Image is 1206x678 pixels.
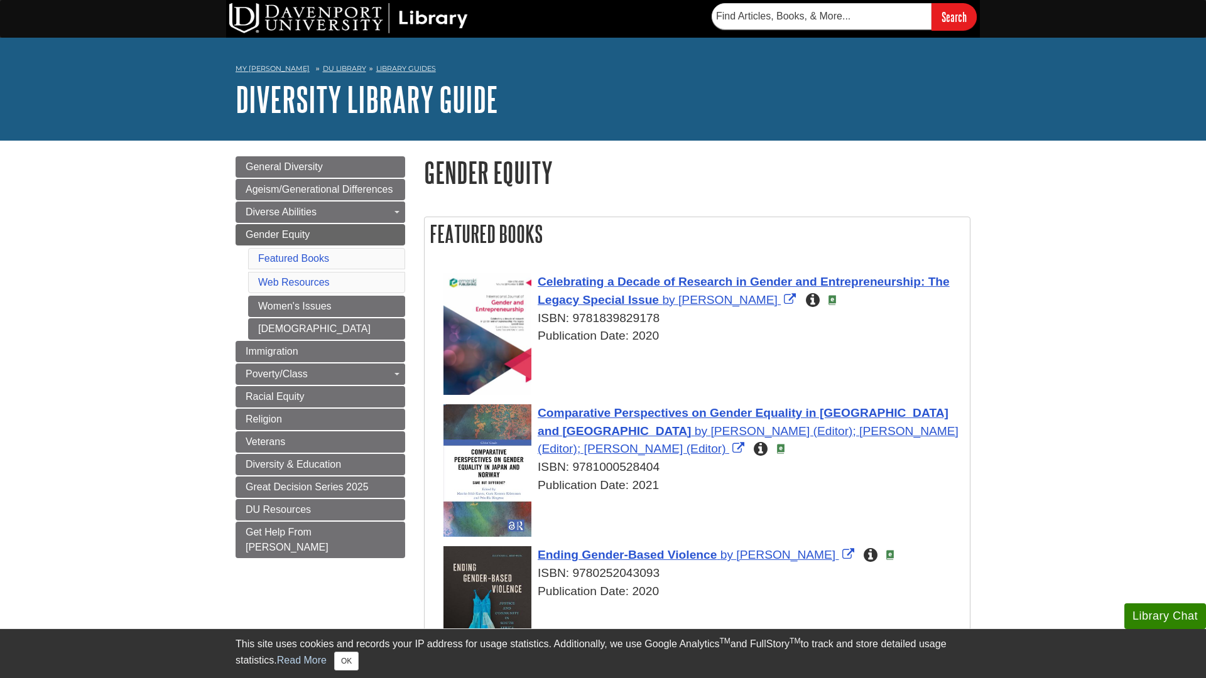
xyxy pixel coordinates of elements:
[236,156,405,558] div: Guide Page Menu
[246,391,304,402] span: Racial Equity
[425,217,970,250] h2: Featured Books
[443,327,964,345] div: Publication Date: 2020
[236,202,405,223] a: Diverse Abilities
[246,459,341,470] span: Diversity & Education
[736,548,835,561] span: [PERSON_NAME]
[538,548,857,561] a: Link opens in new window
[538,548,717,561] span: Ending Gender-Based Violence
[424,156,970,188] h1: Gender Equity
[246,184,393,195] span: Ageism/Generational Differences
[334,652,359,670] button: Close
[258,253,329,264] a: Featured Books
[236,431,405,453] a: Veterans
[236,363,405,385] a: Poverty/Class
[236,499,405,520] a: DU Resources
[443,476,964,495] div: Publication Date: 2021
[678,293,778,306] span: [PERSON_NAME]
[776,444,786,454] img: e-Book
[236,156,405,178] a: General Diversity
[323,64,366,73] a: DU Library
[443,309,964,328] div: ISBN: 9781839829178
[246,436,285,447] span: Veterans
[443,564,964,583] div: ISBN: 9780252043093
[236,454,405,475] a: Diversity & Education
[720,548,733,561] span: by
[443,404,531,537] img: Cover Art
[246,527,329,552] span: Get Help From [PERSON_NAME]
[538,406,959,456] a: Link opens in new window
[246,504,311,515] span: DU Resources
[538,424,959,456] span: [PERSON_NAME] (Editor); [PERSON_NAME] (Editor); [PERSON_NAME] (Editor)
[538,406,948,438] span: Comparative Perspectives on Gender Equality in [GEOGRAPHIC_DATA] and [GEOGRAPHIC_DATA]
[376,64,436,73] a: Library Guides
[236,341,405,362] a: Immigration
[236,60,970,80] nav: breadcrumb
[236,80,498,119] a: Diversity Library Guide
[258,277,330,288] a: Web Resources
[932,3,977,30] input: Search
[443,458,964,476] div: ISBN: 9781000528404
[246,161,323,172] span: General Diversity
[236,63,310,74] a: My [PERSON_NAME]
[712,3,932,30] input: Find Articles, Books, & More...
[248,318,405,340] a: [DEMOGRAPHIC_DATA]
[1124,603,1206,629] button: Library Chat
[443,273,531,395] img: Cover Art
[236,386,405,407] a: Racial Equity
[443,583,964,601] div: Publication Date: 2020
[236,179,405,200] a: Ageism/Generational Differences
[712,3,977,30] form: Searches DU Library's articles, books, and more
[236,637,970,670] div: This site uses cookies and records your IP address for usage statistics. Additionally, we use Goo...
[248,296,405,317] a: Women's Issues
[538,275,950,306] span: Celebrating a Decade of Research in Gender and Entrepreneurship: The Legacy Special Issue
[236,224,405,245] a: Gender Equity
[719,637,730,645] sup: TM
[246,229,310,240] span: Gender Equity
[236,476,405,498] a: Great Decision Series 2025
[538,275,950,306] a: Link opens in new window
[246,414,282,424] span: Religion
[827,295,837,305] img: e-Book
[246,369,308,379] span: Poverty/Class
[790,637,800,645] sup: TM
[695,424,707,438] span: by
[885,550,895,560] img: e-Book
[246,482,369,492] span: Great Decision Series 2025
[236,409,405,430] a: Religion
[662,293,675,306] span: by
[277,655,327,665] a: Read More
[246,346,298,357] span: Immigration
[246,207,317,217] span: Diverse Abilities
[236,522,405,558] a: Get Help From [PERSON_NAME]
[229,3,468,33] img: DU Library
